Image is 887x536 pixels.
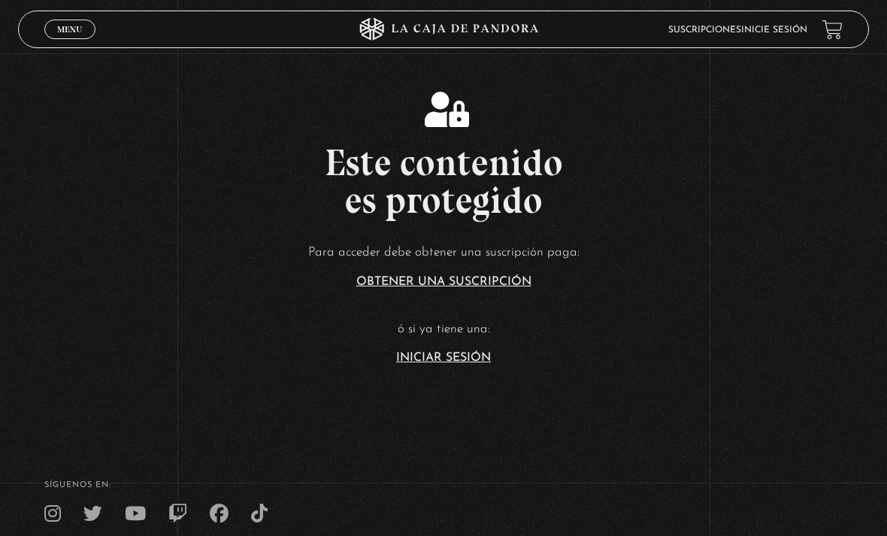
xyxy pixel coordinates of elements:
[53,38,88,48] span: Cerrar
[668,26,741,35] a: Suscripciones
[57,25,82,34] span: Menu
[356,276,531,288] a: Obtener una suscripción
[396,352,491,364] a: Iniciar Sesión
[44,481,843,489] h4: SÍguenos en:
[822,20,843,40] a: View your shopping cart
[741,26,807,35] a: Inicie sesión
